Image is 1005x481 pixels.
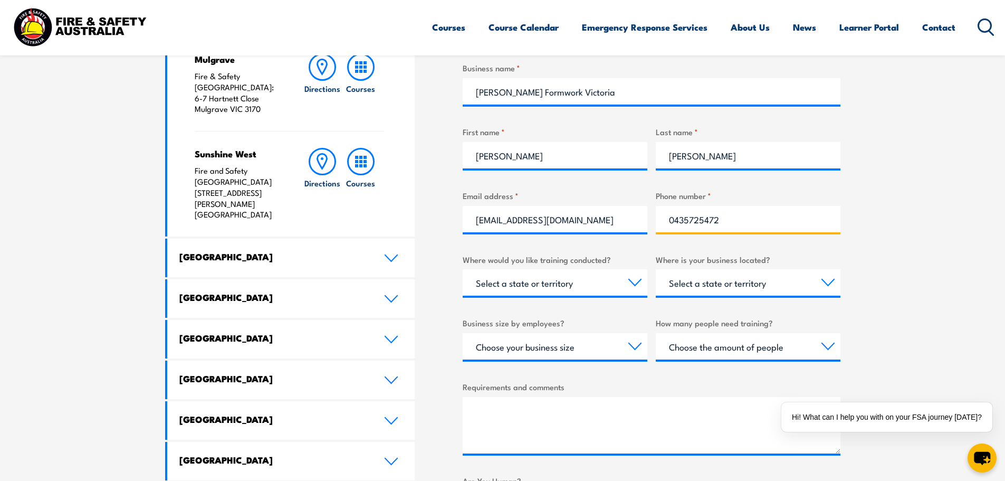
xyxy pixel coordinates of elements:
label: Business name [463,62,840,74]
div: Hi! What can I help you with on your FSA journey [DATE]? [781,402,992,432]
a: [GEOGRAPHIC_DATA] [167,239,415,277]
label: Requirements and comments [463,381,840,393]
a: Courses [432,13,465,41]
label: First name [463,126,647,138]
a: Course Calendar [489,13,559,41]
label: How many people need training? [656,317,840,329]
label: Business size by employees? [463,317,647,329]
a: Emergency Response Services [582,13,707,41]
a: News [793,13,816,41]
label: Email address [463,190,647,202]
a: [GEOGRAPHIC_DATA] [167,361,415,399]
a: [GEOGRAPHIC_DATA] [167,442,415,480]
h6: Courses [346,83,375,94]
label: Where would you like training conducted? [463,253,647,266]
h4: [GEOGRAPHIC_DATA] [179,413,368,425]
a: [GEOGRAPHIC_DATA] [167,279,415,318]
a: Learner Portal [839,13,899,41]
p: Fire & Safety [GEOGRAPHIC_DATA]: 6-7 Hartnett Close Mulgrave VIC 3170 [195,71,283,115]
h4: Sunshine West [195,148,283,159]
a: About Us [731,13,770,41]
a: [GEOGRAPHIC_DATA] [167,320,415,359]
a: Courses [342,53,380,115]
label: Last name [656,126,840,138]
a: [GEOGRAPHIC_DATA] [167,401,415,440]
a: Courses [342,148,380,220]
button: chat-button [968,444,997,473]
h4: [GEOGRAPHIC_DATA] [179,251,368,262]
h4: Mulgrave [195,53,283,65]
label: Phone number [656,190,840,202]
h6: Courses [346,177,375,188]
h6: Directions [304,83,340,94]
h4: [GEOGRAPHIC_DATA] [179,291,368,303]
h6: Directions [304,177,340,188]
h4: [GEOGRAPHIC_DATA] [179,373,368,384]
label: Where is your business located? [656,253,840,266]
a: Directions [303,148,341,220]
h4: [GEOGRAPHIC_DATA] [179,454,368,466]
a: Directions [303,53,341,115]
h4: [GEOGRAPHIC_DATA] [179,332,368,344]
a: Contact [922,13,955,41]
p: Fire and Safety [GEOGRAPHIC_DATA] [STREET_ADDRESS][PERSON_NAME] [GEOGRAPHIC_DATA] [195,165,283,220]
